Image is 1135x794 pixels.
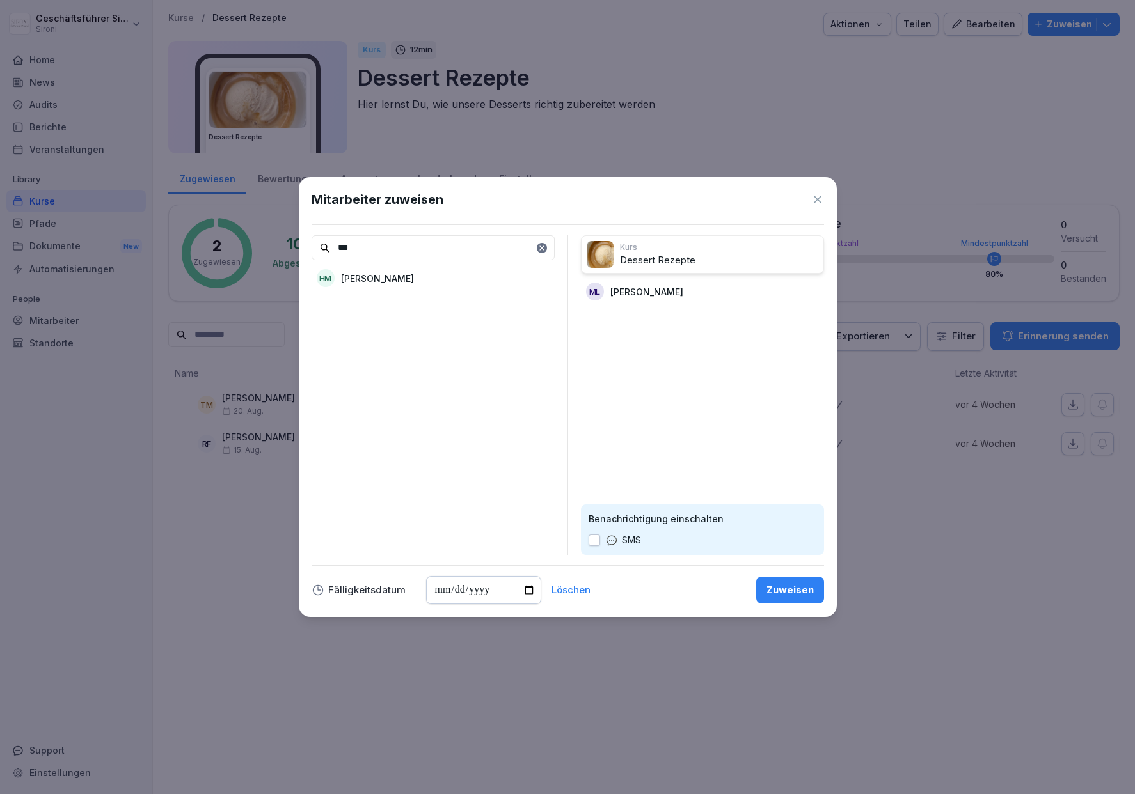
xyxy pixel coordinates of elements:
[620,253,818,268] p: Dessert Rezepte
[610,285,683,299] p: [PERSON_NAME]
[328,586,406,595] p: Fälligkeitsdatum
[341,272,414,285] p: [PERSON_NAME]
[317,269,335,287] div: HM
[312,190,443,209] h1: Mitarbeiter zuweisen
[620,242,818,253] p: Kurs
[756,577,824,603] button: Zuweisen
[552,586,591,595] button: Löschen
[622,533,641,547] p: SMS
[589,512,816,525] p: Benachrichtigung einschalten
[766,583,814,597] div: Zuweisen
[586,283,604,300] div: ML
